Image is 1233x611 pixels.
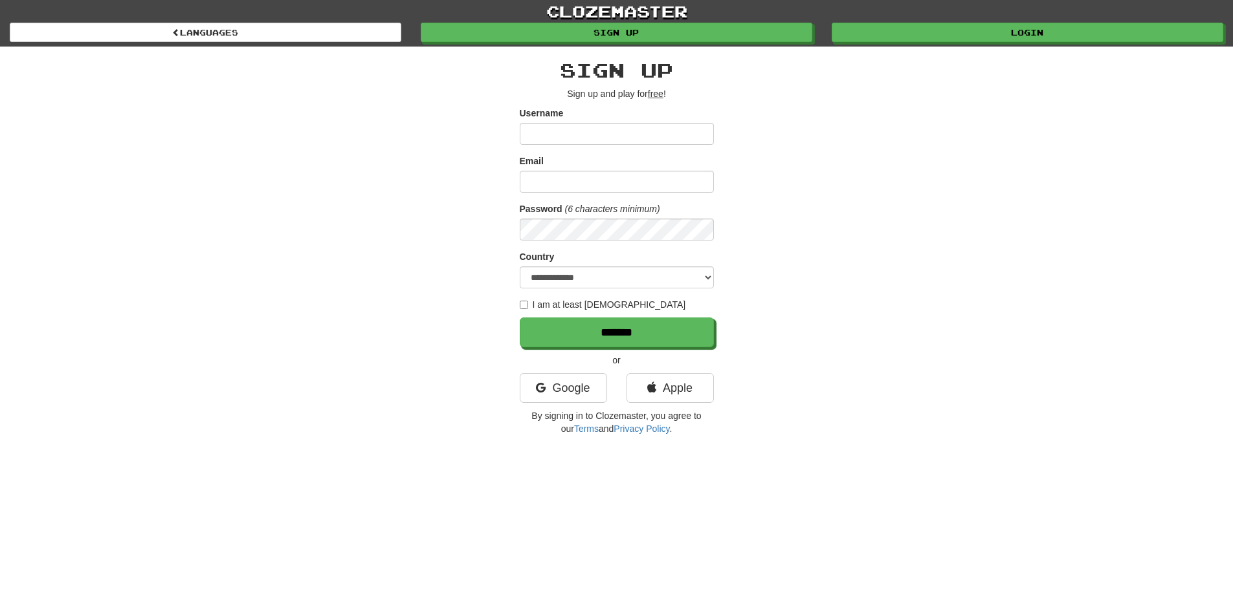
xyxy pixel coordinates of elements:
label: Username [520,107,564,120]
a: Privacy Policy [614,423,669,434]
p: By signing in to Clozemaster, you agree to our and . [520,409,714,435]
label: Password [520,202,562,215]
label: Email [520,155,544,167]
p: Sign up and play for ! [520,87,714,100]
a: Languages [10,23,401,42]
a: Login [832,23,1223,42]
input: I am at least [DEMOGRAPHIC_DATA] [520,301,528,309]
a: Sign up [421,23,812,42]
a: Google [520,373,607,403]
a: Apple [627,373,714,403]
u: free [648,89,663,99]
p: or [520,354,714,367]
label: I am at least [DEMOGRAPHIC_DATA] [520,298,686,311]
a: Terms [574,423,599,434]
h2: Sign up [520,59,714,81]
label: Country [520,250,555,263]
em: (6 characters minimum) [565,204,660,214]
